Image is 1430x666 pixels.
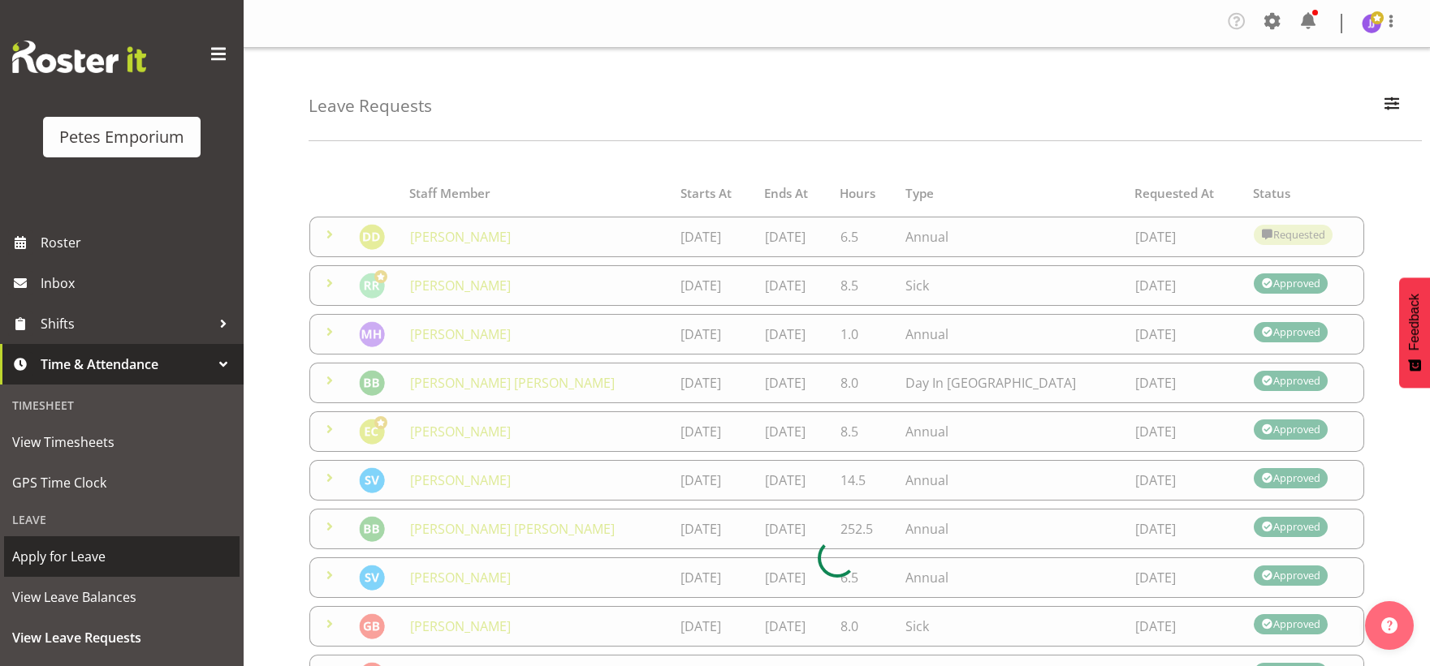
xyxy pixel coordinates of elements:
[41,271,235,295] span: Inbox
[309,97,432,115] h4: Leave Requests
[41,352,211,376] span: Time & Attendance
[12,430,231,454] span: View Timesheets
[1399,277,1430,388] button: Feedback - Show survey
[59,125,184,149] div: Petes Emporium
[12,625,231,650] span: View Leave Requests
[4,536,240,577] a: Apply for Leave
[4,617,240,658] a: View Leave Requests
[12,544,231,569] span: Apply for Leave
[41,312,211,336] span: Shifts
[12,585,231,609] span: View Leave Balances
[41,230,235,255] span: Roster
[12,470,231,495] span: GPS Time Clock
[4,503,240,536] div: Leave
[4,462,240,503] a: GPS Time Clock
[4,389,240,422] div: Timesheet
[12,41,146,73] img: Rosterit website logo
[4,577,240,617] a: View Leave Balances
[1381,617,1398,634] img: help-xxl-2.png
[4,422,240,462] a: View Timesheets
[1375,88,1409,124] button: Filter Employees
[1362,14,1381,33] img: janelle-jonkers702.jpg
[1407,294,1422,350] span: Feedback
